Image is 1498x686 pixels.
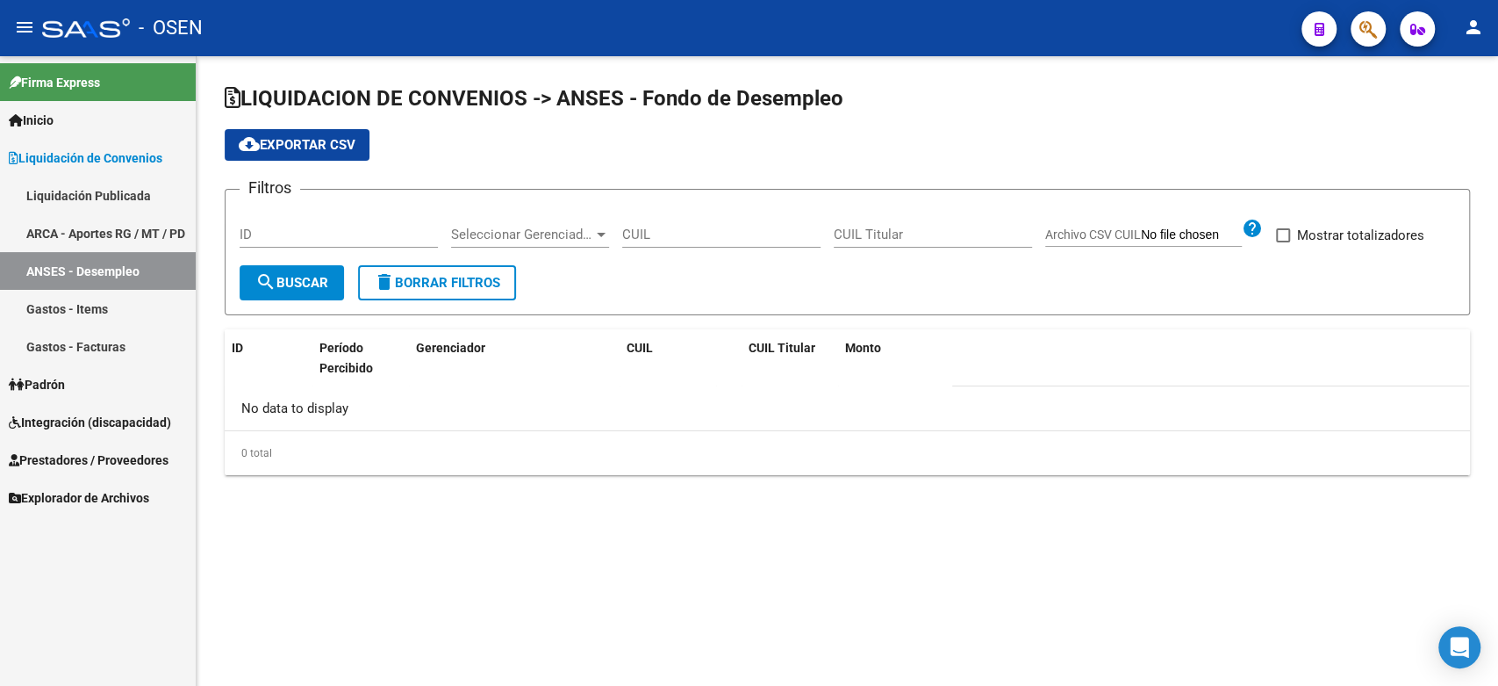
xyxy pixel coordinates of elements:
datatable-header-cell: Gerenciador [409,329,620,387]
span: LIQUIDACION DE CONVENIOS -> ANSES - Fondo de Desempleo [225,86,843,111]
datatable-header-cell: CUIL Titular [742,329,838,387]
mat-icon: search [255,271,276,292]
span: Seleccionar Gerenciador [451,227,593,242]
span: Integración (discapacidad) [9,413,171,432]
span: Explorador de Archivos [9,488,149,508]
span: CUIL Titular [749,341,815,355]
mat-icon: delete [374,271,395,292]
input: Archivo CSV CUIL [1141,227,1242,243]
span: - OSEN [139,9,203,47]
span: Mostrar totalizadores [1297,225,1424,246]
span: Período Percibido [319,341,373,375]
datatable-header-cell: ID [225,329,312,387]
datatable-header-cell: CUIL [620,329,716,387]
span: Monto [845,341,881,355]
button: Borrar Filtros [358,265,516,300]
mat-icon: person [1463,17,1484,38]
mat-icon: menu [14,17,35,38]
span: Liquidación de Convenios [9,148,162,168]
datatable-header-cell: Período Percibido [312,329,409,387]
button: Buscar [240,265,344,300]
span: CUIL [627,341,653,355]
mat-icon: help [1242,218,1263,239]
span: Archivo CSV CUIL [1045,227,1141,242]
span: Prestadores / Proveedores [9,451,168,470]
span: Buscar [255,275,328,291]
span: Inicio [9,111,54,130]
datatable-header-cell: Monto [838,329,952,387]
div: No data to display [225,386,1469,430]
button: Exportar CSV [225,129,369,161]
span: Firma Express [9,73,100,92]
mat-icon: cloud_download [239,134,260,155]
span: Exportar CSV [239,137,355,153]
span: Padrón [9,375,65,394]
h3: Filtros [240,176,300,200]
span: ID [232,341,243,355]
div: 0 total [225,431,1470,475]
span: Borrar Filtros [374,275,500,291]
span: Gerenciador [416,341,485,355]
div: Open Intercom Messenger [1438,626,1480,668]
